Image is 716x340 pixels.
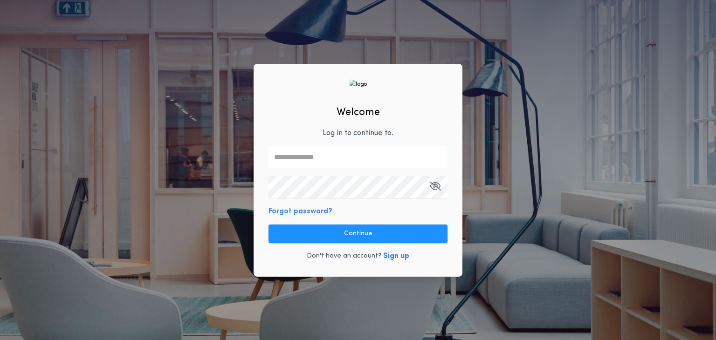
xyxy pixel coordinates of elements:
[323,128,393,139] p: Log in to continue to .
[337,105,380,120] h2: Welcome
[307,252,381,261] p: Don't have an account?
[268,224,447,243] button: Continue
[268,206,332,217] button: Forgot password?
[349,80,367,88] img: logo
[383,251,409,262] button: Sign up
